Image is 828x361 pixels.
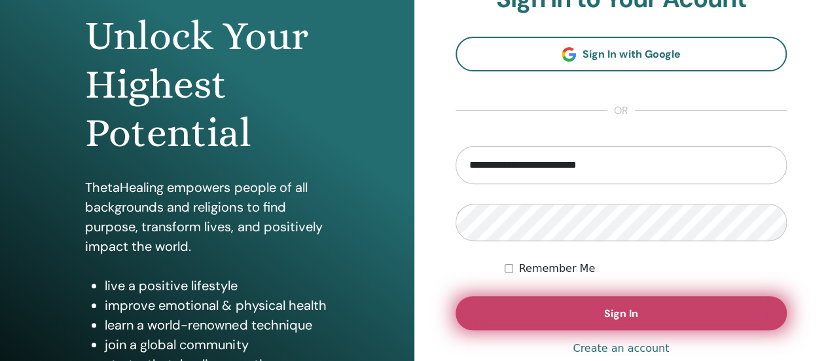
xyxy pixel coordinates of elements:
span: Sign In [604,307,638,320]
label: Remember Me [518,261,595,276]
span: or [607,103,635,119]
span: Sign In with Google [583,47,680,61]
li: live a positive lifestyle [105,276,329,295]
a: Sign In with Google [456,37,787,71]
div: Keep me authenticated indefinitely or until I manually logout [505,261,787,276]
li: improve emotional & physical health [105,295,329,315]
p: ThetaHealing empowers people of all backgrounds and religions to find purpose, transform lives, a... [85,178,329,256]
li: join a global community [105,335,329,354]
li: learn a world-renowned technique [105,315,329,335]
button: Sign In [456,296,787,330]
a: Create an account [573,341,669,356]
h1: Unlock Your Highest Potential [85,12,329,158]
